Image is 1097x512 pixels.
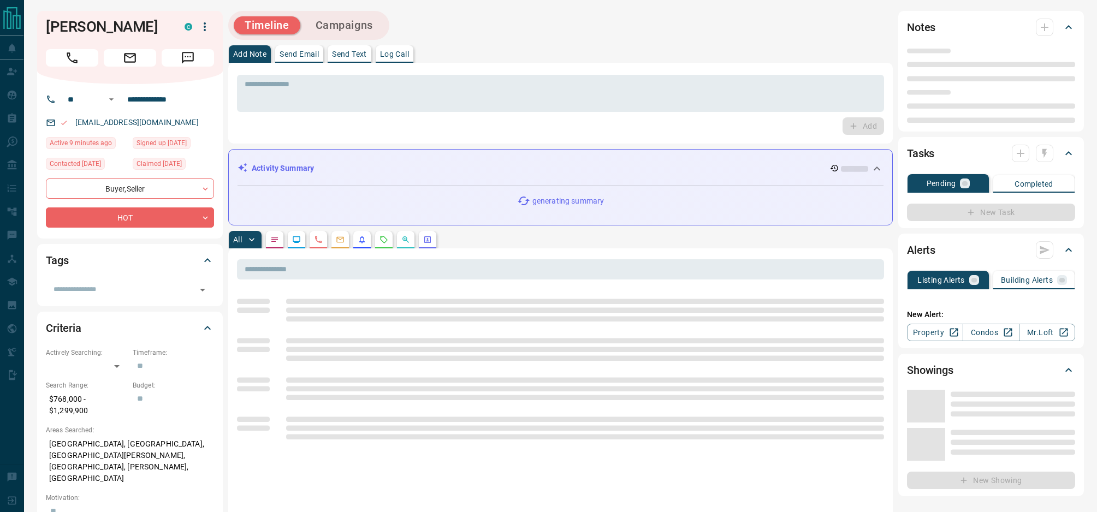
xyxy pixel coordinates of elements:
[46,380,127,390] p: Search Range:
[185,23,192,31] div: condos.ca
[907,241,935,259] h2: Alerts
[162,49,214,67] span: Message
[46,207,214,228] div: HOT
[532,195,604,207] p: generating summary
[137,138,187,148] span: Signed up [DATE]
[927,180,956,187] p: Pending
[46,425,214,435] p: Areas Searched:
[133,380,214,390] p: Budget:
[46,137,127,152] div: Mon Aug 18 2025
[907,237,1075,263] div: Alerts
[46,18,168,35] h1: [PERSON_NAME]
[379,235,388,244] svg: Requests
[46,49,98,67] span: Call
[907,324,963,341] a: Property
[358,235,366,244] svg: Listing Alerts
[907,14,1075,40] div: Notes
[46,319,81,337] h2: Criteria
[907,357,1075,383] div: Showings
[133,348,214,358] p: Timeframe:
[314,235,323,244] svg: Calls
[907,361,953,379] h2: Showings
[50,158,101,169] span: Contacted [DATE]
[46,252,68,269] h2: Tags
[280,50,319,58] p: Send Email
[907,309,1075,320] p: New Alert:
[46,158,127,173] div: Thu Sep 10 2020
[305,16,384,34] button: Campaigns
[233,50,266,58] p: Add Note
[270,235,279,244] svg: Notes
[963,324,1019,341] a: Condos
[907,140,1075,166] div: Tasks
[238,158,883,178] div: Activity Summary
[46,435,214,487] p: [GEOGRAPHIC_DATA], [GEOGRAPHIC_DATA], [GEOGRAPHIC_DATA][PERSON_NAME], [GEOGRAPHIC_DATA], [PERSON_...
[133,158,214,173] div: Thu Sep 10 2020
[46,493,214,503] p: Motivation:
[75,118,199,127] a: [EMAIL_ADDRESS][DOMAIN_NAME]
[195,282,210,297] button: Open
[336,235,345,244] svg: Emails
[46,390,127,420] p: $768,000 - $1,299,900
[1019,324,1075,341] a: Mr.Loft
[60,119,68,127] svg: Email Valid
[1001,276,1053,284] p: Building Alerts
[137,158,182,169] span: Claimed [DATE]
[252,163,314,174] p: Activity Summary
[292,235,301,244] svg: Lead Browsing Activity
[133,137,214,152] div: Thu Sep 10 2020
[332,50,367,58] p: Send Text
[50,138,112,148] span: Active 9 minutes ago
[907,145,934,162] h2: Tasks
[46,348,127,358] p: Actively Searching:
[234,16,300,34] button: Timeline
[233,236,242,243] p: All
[104,49,156,67] span: Email
[401,235,410,244] svg: Opportunities
[105,93,118,106] button: Open
[1015,180,1053,188] p: Completed
[46,315,214,341] div: Criteria
[46,247,214,273] div: Tags
[380,50,409,58] p: Log Call
[423,235,432,244] svg: Agent Actions
[917,276,965,284] p: Listing Alerts
[46,178,214,199] div: Buyer , Seller
[907,19,935,36] h2: Notes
